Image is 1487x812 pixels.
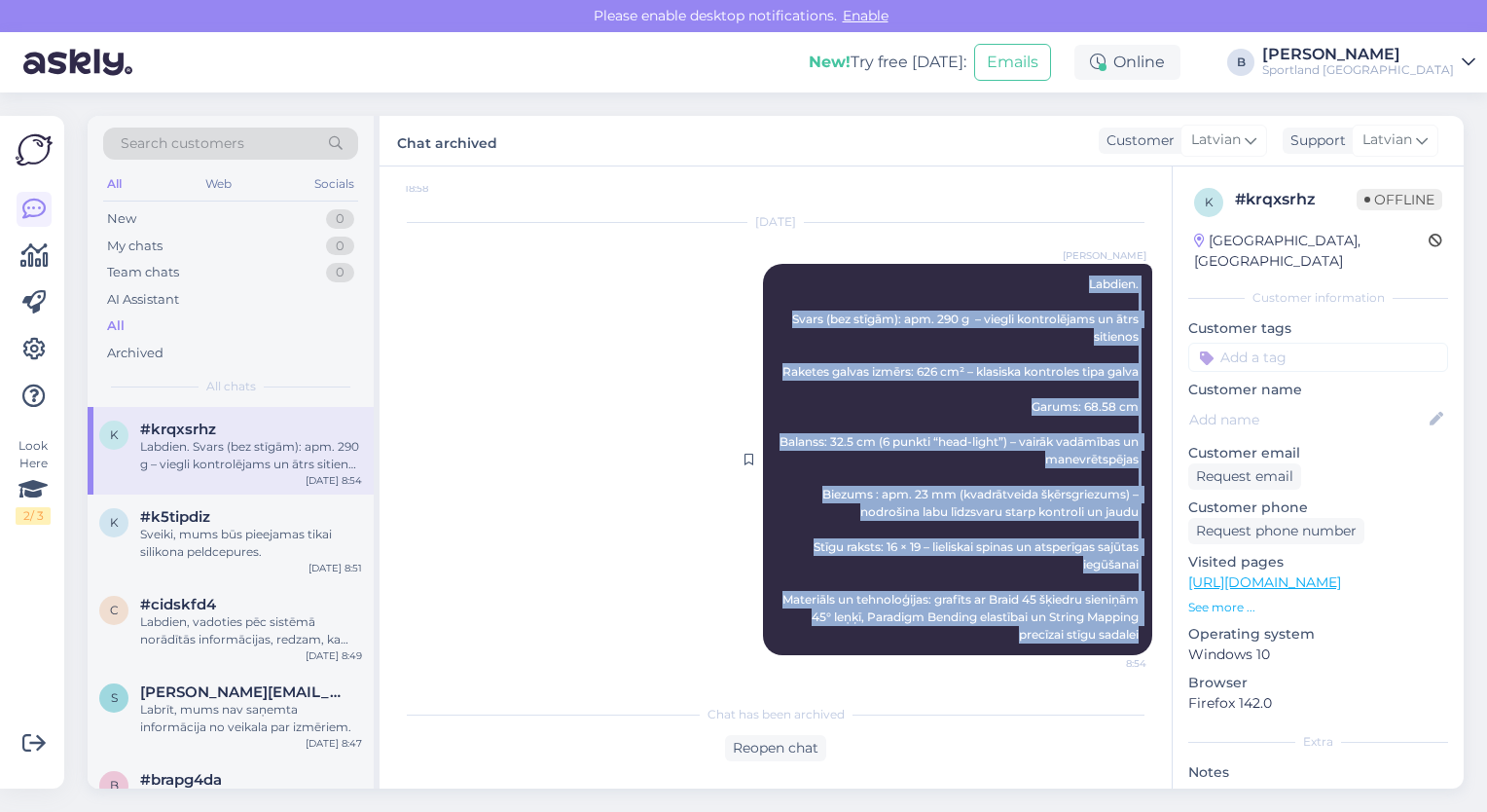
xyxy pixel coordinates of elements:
[140,683,343,701] span: sandra.gorjacko@inbox.lv
[16,437,51,525] div: Look Here
[140,596,216,613] span: #cidskfd4
[399,213,1152,231] div: [DATE]
[326,237,354,256] div: 0
[140,771,222,789] span: #brapg4da
[1188,318,1448,339] p: Customer tags
[201,171,236,197] div: Web
[107,344,163,363] div: Archived
[1194,231,1429,272] div: [GEOGRAPHIC_DATA], [GEOGRAPHIC_DATA]
[1188,289,1448,307] div: Customer information
[1235,188,1357,211] div: # krqxsrhz
[107,290,179,310] div: AI Assistant
[405,181,478,196] span: 18:58
[809,53,851,71] b: New!
[1188,693,1448,714] p: Firefox 142.0
[1262,62,1454,78] div: Sportland [GEOGRAPHIC_DATA]
[1099,130,1175,151] div: Customer
[140,438,362,473] div: Labdien. Svars (bez stīgām): apm. 290 g – viegli kontrolējams un ātrs sitienos Raketes galvas izm...
[16,131,53,168] img: Askly Logo
[1362,129,1412,151] span: Latvian
[110,427,119,442] span: k
[110,515,119,530] span: k
[1189,409,1426,430] input: Add name
[1262,47,1454,62] div: [PERSON_NAME]
[107,209,136,229] div: New
[1188,343,1448,372] input: Add a tag
[1074,45,1180,80] div: Online
[1205,195,1214,209] span: k
[110,603,119,617] span: c
[326,263,354,282] div: 0
[1188,762,1448,783] p: Notes
[140,508,210,526] span: #k5tipdiz
[206,378,256,395] span: All chats
[1262,47,1475,78] a: [PERSON_NAME]Sportland [GEOGRAPHIC_DATA]
[837,7,894,24] span: Enable
[111,690,118,705] span: s
[140,526,362,561] div: Sveiki, mums būs pieejamas tikai silikona peldcepures.
[110,778,119,793] span: b
[725,735,826,761] div: Reopen chat
[1188,733,1448,751] div: Extra
[1227,49,1254,76] div: B
[107,263,179,282] div: Team chats
[974,44,1051,81] button: Emails
[1188,673,1448,693] p: Browser
[1188,552,1448,572] p: Visited pages
[308,561,362,575] div: [DATE] 8:51
[1188,624,1448,645] p: Operating system
[140,701,362,736] div: Labrīt, mums nav saņemta informācija no veikala par izmēriem.
[1188,645,1448,665] p: Windows 10
[1283,130,1346,151] div: Support
[1357,189,1442,210] span: Offline
[310,171,358,197] div: Socials
[140,613,362,648] div: Labdien, vadoties pēc sistēmā norādītās informācijas, redzam, ka Jūsu pasūtījums ir ceļā pie Jums...
[326,209,354,229] div: 0
[16,507,51,525] div: 2 / 3
[107,316,125,336] div: All
[397,128,497,154] label: Chat archived
[1191,129,1241,151] span: Latvian
[306,648,362,663] div: [DATE] 8:49
[140,421,216,438] span: #krqxsrhz
[809,51,966,74] div: Try free [DATE]:
[1188,463,1301,490] div: Request email
[1188,599,1448,616] p: See more ...
[1188,518,1364,544] div: Request phone number
[1063,248,1146,263] span: [PERSON_NAME]
[1188,573,1341,591] a: [URL][DOMAIN_NAME]
[1073,656,1146,671] span: 8:54
[306,736,362,751] div: [DATE] 8:47
[103,171,126,197] div: All
[1188,380,1448,400] p: Customer name
[107,237,163,256] div: My chats
[306,473,362,488] div: [DATE] 8:54
[121,133,244,154] span: Search customers
[1188,498,1448,518] p: Customer phone
[1188,443,1448,463] p: Customer email
[707,706,845,723] span: Chat has been archived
